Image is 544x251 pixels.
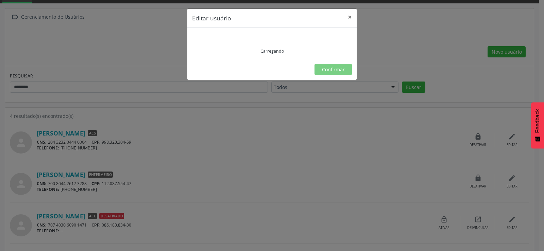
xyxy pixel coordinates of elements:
span: Confirmar [322,66,345,73]
h5: Editar usuário [192,14,231,22]
button: Feedback - Mostrar pesquisa [531,102,544,148]
div: Carregando [260,48,284,54]
span: Feedback [534,109,541,133]
button: Close [343,9,357,25]
button: Confirmar [314,64,352,75]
